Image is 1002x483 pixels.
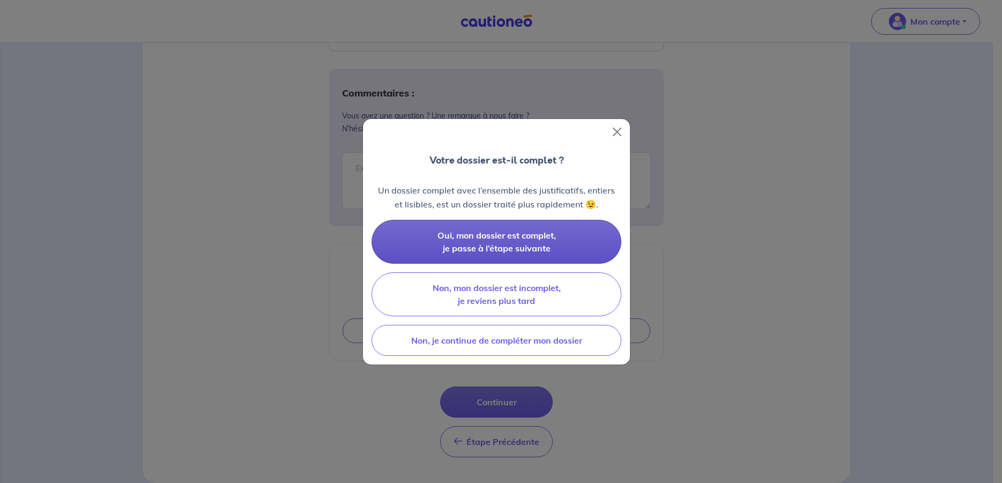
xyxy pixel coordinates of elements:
button: Non, je continue de compléter mon dossier [372,325,621,356]
button: Close [608,123,626,140]
p: Votre dossier est-il complet ? [429,153,564,167]
button: Non, mon dossier est incomplet, je reviens plus tard [372,272,621,316]
span: Non, je continue de compléter mon dossier [411,335,582,346]
span: Oui, mon dossier est complet, je passe à l’étape suivante [437,230,556,254]
button: Oui, mon dossier est complet, je passe à l’étape suivante [372,220,621,264]
p: Un dossier complet avec l’ensemble des justificatifs, entiers et lisibles, est un dossier traité ... [372,183,621,211]
span: Non, mon dossier est incomplet, je reviens plus tard [433,283,561,306]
